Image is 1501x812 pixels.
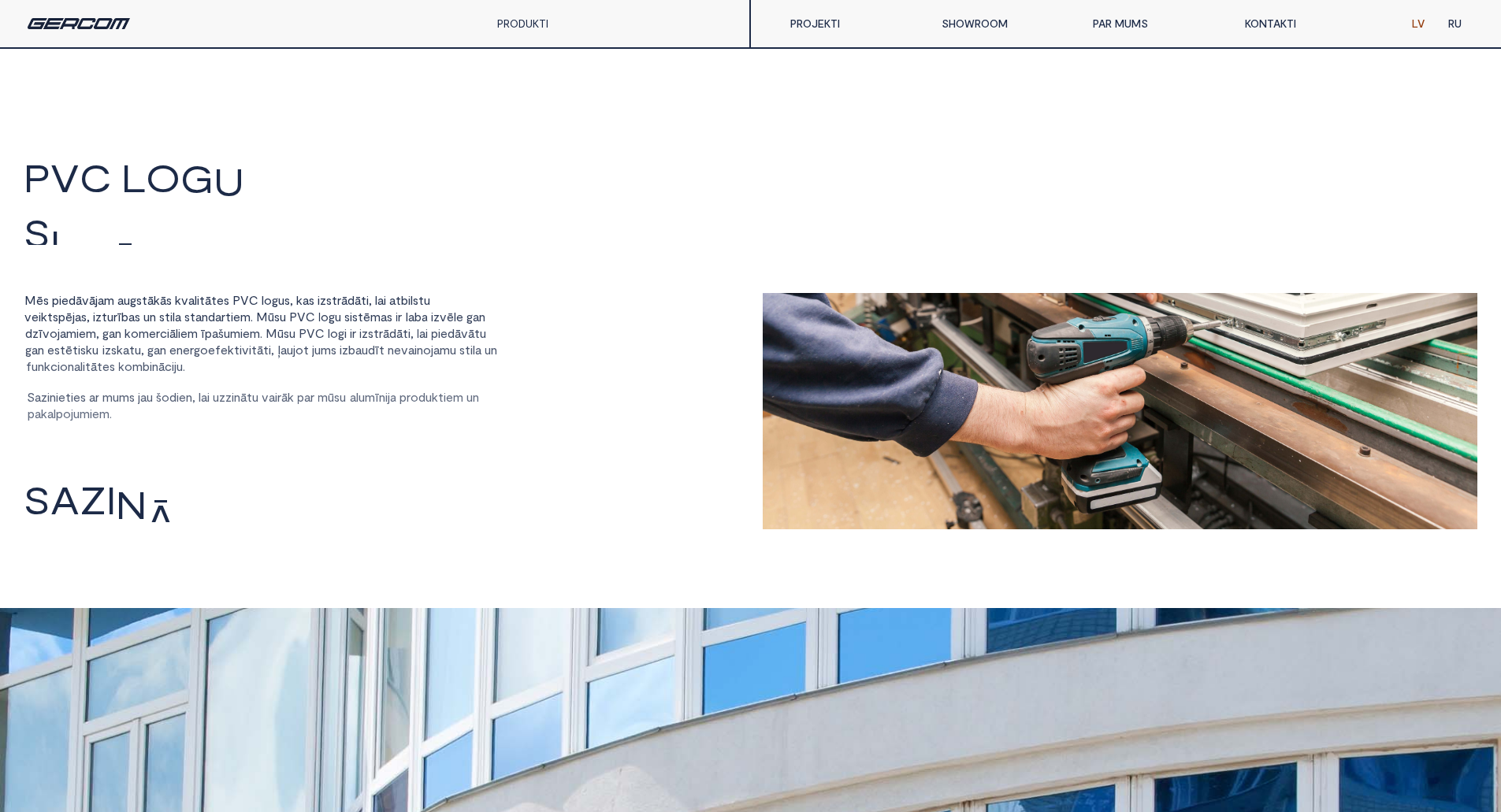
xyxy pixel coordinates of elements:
[87,241,112,280] span: T
[289,326,295,340] span: u
[154,293,160,307] span: k
[131,326,139,340] span: o
[408,293,411,307] span: i
[53,310,58,324] span: s
[128,310,135,324] span: a
[387,310,392,324] span: s
[342,343,348,357] span: z
[80,480,106,518] span: Z
[438,326,440,340] span: i
[284,293,290,307] span: s
[479,310,485,324] span: n
[425,326,428,340] span: i
[180,326,188,340] span: e
[1436,8,1473,39] a: RU
[147,293,154,307] span: ā
[142,293,147,307] span: t
[411,293,413,307] span: l
[139,326,149,340] span: m
[202,310,208,324] span: n
[72,343,78,357] span: t
[136,293,142,307] span: s
[456,310,463,324] span: e
[240,343,242,357] span: i
[389,326,396,340] span: d
[58,326,60,340] span: j
[174,241,203,280] span: A
[150,310,156,324] span: n
[146,158,180,197] span: O
[130,293,136,307] span: g
[65,343,72,357] span: ē
[113,310,117,324] span: r
[930,8,1081,39] a: SHOWROOM
[36,293,43,307] span: ē
[147,499,175,536] span: Ā
[86,326,96,340] span: m
[214,161,244,201] span: U
[156,326,160,340] span: r
[433,310,440,324] span: z
[117,343,123,357] span: k
[190,310,195,324] span: t
[39,326,43,340] span: ī
[195,293,197,307] span: l
[195,310,202,324] span: a
[24,158,50,197] span: P
[141,343,144,357] span: ,
[165,310,170,324] span: t
[350,310,352,324] span: i
[154,343,160,357] span: a
[396,293,401,307] span: t
[249,293,258,307] span: C
[169,343,176,357] span: e
[281,343,287,357] span: a
[104,293,114,307] span: m
[24,310,32,324] span: v
[277,326,284,340] span: ū
[210,518,235,556] span: E
[160,293,166,307] span: ā
[176,343,183,357] span: n
[89,293,95,307] span: ā
[215,310,221,324] span: a
[124,293,130,307] span: u
[135,310,140,324] span: s
[59,293,61,307] span: i
[52,293,59,307] span: p
[50,224,60,263] span: I
[173,310,175,324] span: l
[306,310,315,324] span: C
[277,343,281,357] span: ļ
[303,293,309,307] span: a
[344,326,347,340] span: i
[383,326,389,340] span: ā
[117,310,121,324] span: ī
[167,326,169,340] span: i
[200,343,208,357] span: o
[468,326,474,340] span: ā
[76,326,79,340] span: i
[431,310,433,324] span: i
[263,343,269,357] span: t
[87,310,90,324] span: ,
[72,310,75,324] span: j
[414,310,422,324] span: b
[32,343,38,357] span: a
[50,158,80,197] span: V
[461,326,468,340] span: v
[203,241,230,280] span: S
[480,326,486,340] span: u
[332,293,337,307] span: t
[384,293,386,307] span: i
[408,326,411,340] span: i
[208,310,215,324] span: d
[1081,8,1232,39] a: PAR MUMS
[183,343,190,357] span: e
[401,293,408,307] span: b
[440,310,447,324] span: v
[199,293,205,307] span: t
[184,310,190,324] span: s
[211,293,217,307] span: t
[341,293,347,307] span: ā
